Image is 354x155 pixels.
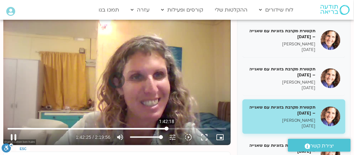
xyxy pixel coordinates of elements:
h5: תקשורת מקרבת בזוגיות עם שאנייה – [DATE] [247,142,316,154]
img: תודעה בריאה [321,5,350,15]
span: יצירת קשר [310,142,334,150]
a: עזרה [127,4,153,16]
p: [DATE] [247,85,316,91]
p: [PERSON_NAME] [247,80,316,85]
a: ההקלטות שלי [211,4,251,16]
img: תקשורת מקרבת בזוגיות עם שאנייה – 20/05/25 [321,30,340,50]
a: לוח שידורים [256,4,297,16]
a: יצירת קשר [288,139,351,152]
img: תקשורת מקרבת בזוגיות עם שאנייה – 03/06/25 [321,107,340,126]
p: [PERSON_NAME] [247,41,316,47]
h5: תקשורת מקרבת בזוגיות עם שאנייה – [DATE] [247,66,316,78]
a: קורסים ופעילות [158,4,207,16]
img: תקשורת מקרבת בזוגיות עם שאנייה – 27/05/25 [321,68,340,88]
h5: תקשורת מקרבת בזוגיות עם שאנייה – [DATE] [247,28,316,40]
p: [DATE] [247,123,316,129]
p: [PERSON_NAME] [247,118,316,123]
a: תמכו בנו [95,4,122,16]
h5: תקשורת מקרבת בזוגיות עם שאנייה – [DATE] [247,104,316,116]
p: [DATE] [247,47,316,53]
